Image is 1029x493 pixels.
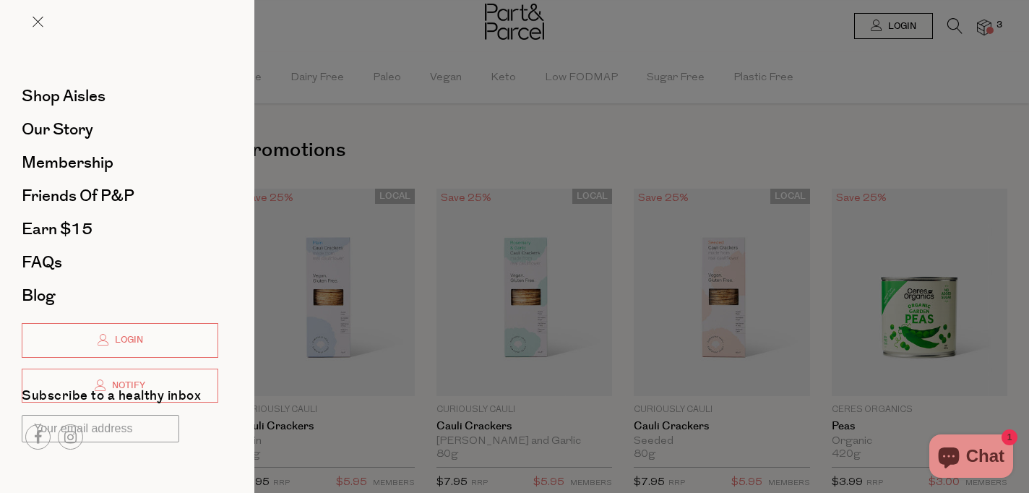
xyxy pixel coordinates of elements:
span: Friends of P&P [22,184,134,207]
span: Membership [22,151,113,174]
a: Our Story [22,121,218,137]
a: Login [22,323,218,358]
input: Your email address [22,415,179,442]
inbox-online-store-chat: Shopify online store chat [925,434,1017,481]
a: Friends of P&P [22,188,218,204]
span: Blog [22,284,55,307]
a: Membership [22,155,218,171]
a: Shop Aisles [22,88,218,104]
a: Notify [22,369,218,403]
a: FAQs [22,254,218,270]
span: Our Story [22,118,93,141]
span: FAQs [22,251,62,274]
span: Login [111,334,143,346]
a: Earn $15 [22,221,218,237]
a: Blog [22,288,218,304]
span: Notify [108,380,145,392]
span: Shop Aisles [22,85,106,108]
span: Earn $15 [22,218,92,241]
label: Subscribe to a healthy inbox [22,390,201,408]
